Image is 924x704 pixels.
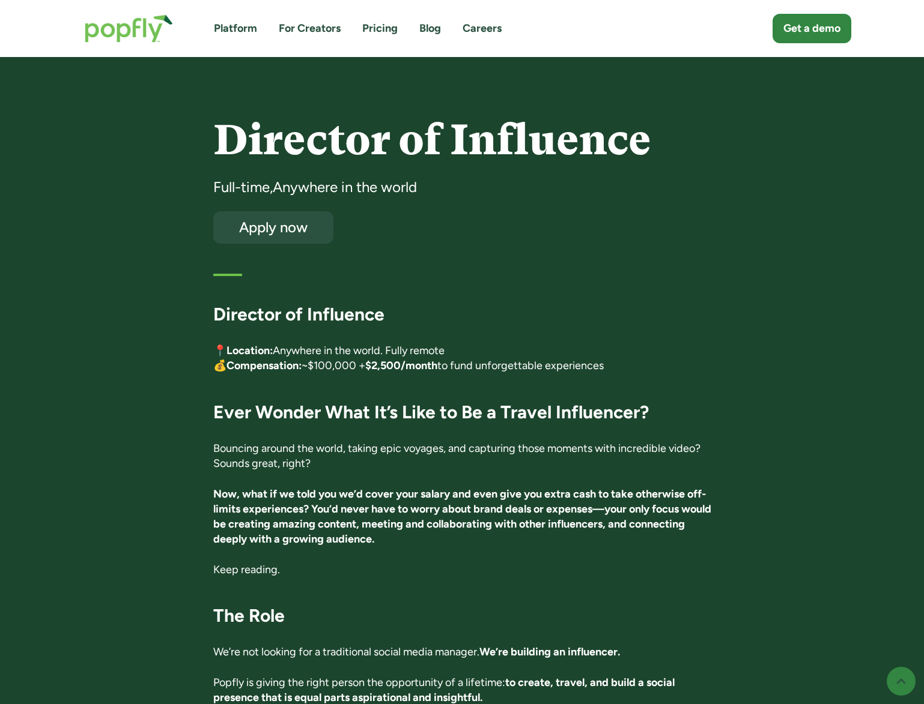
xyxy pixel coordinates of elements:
[479,645,620,658] strong: We’re building an influencer.
[73,2,185,55] a: home
[213,487,711,546] strong: Now, what if we told you we’d cover your salary and even give you extra cash to take otherwise of...
[365,359,437,372] strong: $2,500/month
[273,178,417,197] div: Anywhere in the world
[224,220,323,235] div: Apply now
[213,441,711,471] p: Bouncing around the world, taking epic voyages, and capturing those moments with incredible video...
[213,604,285,627] strong: The Role
[213,401,649,423] strong: Ever Wonder What It’s Like to Be a Travel Influencer?
[226,359,302,372] strong: Compensation:
[362,21,398,36] a: Pricing
[226,344,273,357] strong: Location:
[213,303,384,325] strong: Director of Influence
[419,21,441,36] a: Blog
[213,258,268,273] h5: First listed:
[213,178,270,197] div: Full-time
[213,562,711,577] p: Keep reading.
[279,21,341,36] a: For Creators
[213,211,333,244] a: Apply now
[279,258,711,273] div: [DATE]
[213,645,711,660] p: We’re not looking for a traditional social media manager.
[773,14,851,43] a: Get a demo
[213,117,711,163] h4: Director of Influence
[463,21,502,36] a: Careers
[214,21,257,36] a: Platform
[270,178,273,197] div: ,
[213,343,711,373] p: 📍 Anywhere in the world. Fully remote 💰 ~$100,000 + to fund unforgettable experiences
[783,21,840,36] div: Get a demo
